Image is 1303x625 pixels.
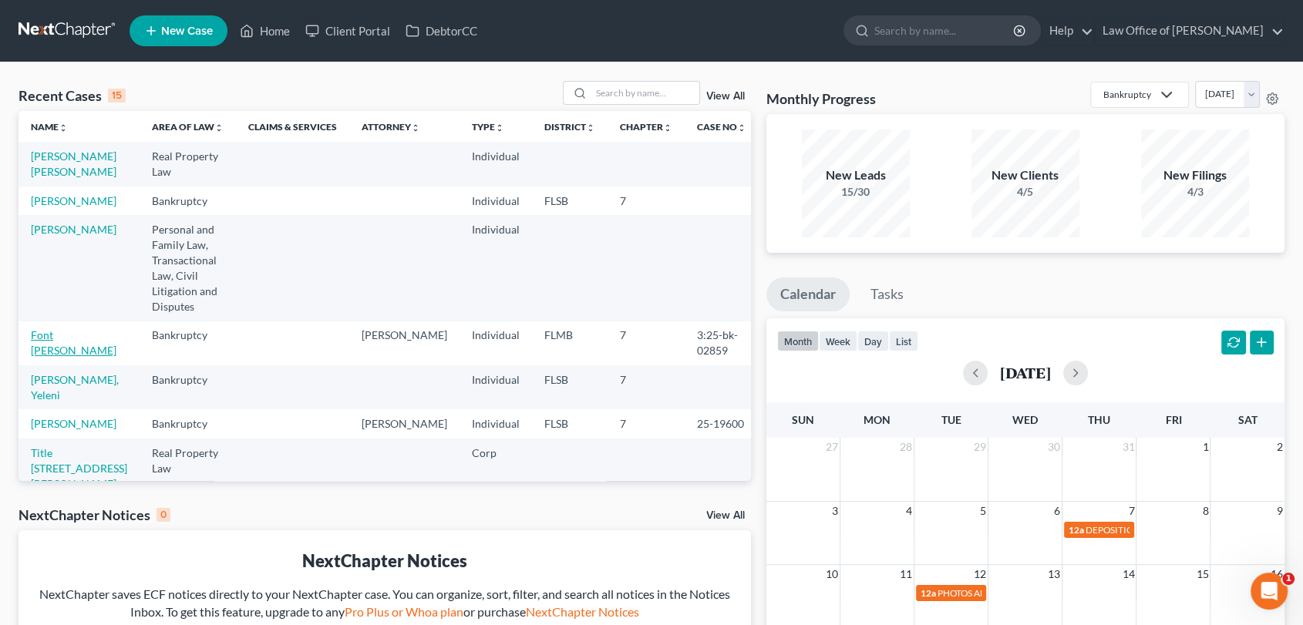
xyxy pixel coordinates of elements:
[802,166,910,184] div: New Leads
[1275,502,1284,520] span: 9
[824,565,840,583] span: 10
[819,331,857,351] button: week
[1120,565,1136,583] span: 14
[1269,565,1284,583] span: 16
[460,439,532,498] td: Corp
[1126,502,1136,520] span: 7
[697,121,746,133] a: Case Nounfold_more
[31,586,739,621] div: NextChapter saves ECF notices directly to your NextChapter case. You can organize, sort, filter, ...
[591,82,699,104] input: Search by name...
[232,17,298,45] a: Home
[766,89,876,108] h3: Monthly Progress
[1200,502,1210,520] span: 8
[31,121,68,133] a: Nameunfold_more
[898,565,914,583] span: 11
[971,184,1079,200] div: 4/5
[345,604,463,619] a: Pro Plus or Whoa plan
[938,587,1052,599] span: PHOTOS AND DINNER ACO
[1103,88,1151,101] div: Bankruptcy
[140,365,236,409] td: Bankruptcy
[1088,413,1110,426] span: Thu
[792,413,814,426] span: Sun
[460,409,532,438] td: Individual
[59,123,68,133] i: unfold_more
[532,186,608,215] td: FLSB
[532,321,608,365] td: FLMB
[663,123,672,133] i: unfold_more
[460,321,532,365] td: Individual
[31,417,116,430] a: [PERSON_NAME]
[31,223,116,236] a: [PERSON_NAME]
[1012,413,1038,426] span: Wed
[526,604,639,619] a: NextChapter Notices
[586,123,595,133] i: unfold_more
[19,506,170,524] div: NextChapter Notices
[1200,438,1210,456] span: 1
[898,438,914,456] span: 28
[544,121,595,133] a: Districtunfold_more
[706,510,745,521] a: View All
[140,439,236,498] td: Real Property Law
[152,121,224,133] a: Area of Lawunfold_more
[532,409,608,438] td: FLSB
[1095,17,1284,45] a: Law Office of [PERSON_NAME]
[685,321,759,365] td: 3:25-bk-02859
[608,321,685,365] td: 7
[411,123,420,133] i: unfold_more
[889,331,918,351] button: list
[706,91,745,102] a: View All
[31,446,127,490] a: Title [STREET_ADDRESS][PERSON_NAME]
[864,413,891,426] span: Mon
[19,86,126,105] div: Recent Cases
[398,17,485,45] a: DebtorCC
[1165,413,1181,426] span: Fri
[971,166,1079,184] div: New Clients
[1086,524,1169,536] span: DEPOSITION 10 AM
[236,111,349,142] th: Claims & Services
[140,215,236,321] td: Personal and Family Law, Transactional Law, Civil Litigation and Disputes
[31,150,116,178] a: [PERSON_NAME] [PERSON_NAME]
[1069,524,1084,536] span: 12a
[904,502,914,520] span: 4
[1046,565,1062,583] span: 13
[1141,166,1249,184] div: New Filings
[824,438,840,456] span: 27
[349,409,460,438] td: [PERSON_NAME]
[857,277,917,311] a: Tasks
[874,16,1015,45] input: Search by name...
[31,194,116,207] a: [PERSON_NAME]
[140,409,236,438] td: Bankruptcy
[1194,565,1210,583] span: 15
[1120,438,1136,456] span: 31
[460,365,532,409] td: Individual
[921,587,936,599] span: 12a
[941,413,961,426] span: Tue
[31,549,739,573] div: NextChapter Notices
[802,184,910,200] div: 15/30
[608,186,685,215] td: 7
[362,121,420,133] a: Attorneyunfold_more
[157,508,170,522] div: 0
[140,142,236,186] td: Real Property Law
[1237,413,1257,426] span: Sat
[460,215,532,321] td: Individual
[830,502,840,520] span: 3
[140,186,236,215] td: Bankruptcy
[978,502,988,520] span: 5
[140,321,236,365] td: Bankruptcy
[31,328,116,357] a: Font [PERSON_NAME]
[737,123,746,133] i: unfold_more
[1046,438,1062,456] span: 30
[460,186,532,215] td: Individual
[1251,573,1288,610] iframe: Intercom live chat
[1141,184,1249,200] div: 4/3
[161,25,213,37] span: New Case
[1282,573,1295,585] span: 1
[777,331,819,351] button: month
[1042,17,1093,45] a: Help
[1000,365,1051,381] h2: [DATE]
[31,373,119,402] a: [PERSON_NAME], Yeleni
[298,17,398,45] a: Client Portal
[608,409,685,438] td: 7
[349,321,460,365] td: [PERSON_NAME]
